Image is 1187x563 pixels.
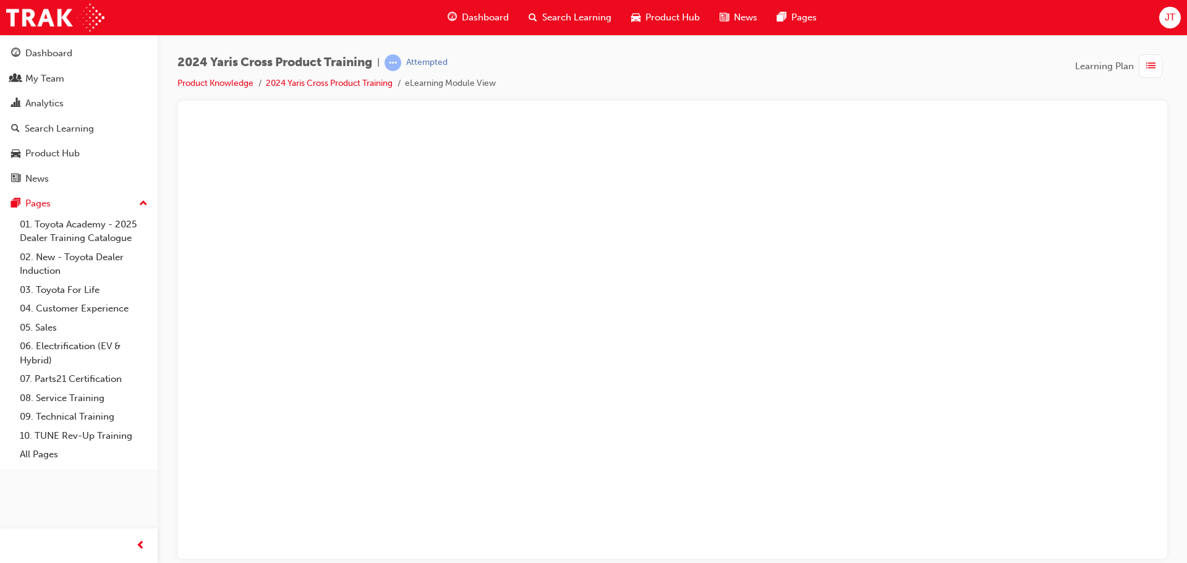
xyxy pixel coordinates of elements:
span: Product Hub [645,11,700,25]
button: Learning Plan [1075,54,1167,78]
a: search-iconSearch Learning [519,5,621,30]
span: news-icon [720,10,729,25]
div: Dashboard [25,46,72,61]
a: Search Learning [5,117,153,140]
span: Learning Plan [1075,59,1134,74]
span: Search Learning [542,11,611,25]
span: | [377,56,380,70]
span: guage-icon [448,10,457,25]
span: Pages [791,11,817,25]
span: prev-icon [136,538,145,554]
div: News [25,172,49,186]
div: Search Learning [25,122,94,136]
span: search-icon [11,124,20,135]
button: JT [1159,7,1181,28]
a: 10. TUNE Rev-Up Training [15,426,153,446]
a: news-iconNews [710,5,767,30]
span: search-icon [529,10,537,25]
a: 08. Service Training [15,389,153,408]
a: Product Knowledge [177,78,253,88]
div: Pages [25,197,51,211]
a: 03. Toyota For Life [15,281,153,300]
a: 07. Parts21 Certification [15,370,153,389]
span: guage-icon [11,48,20,59]
span: chart-icon [11,98,20,109]
a: Product Hub [5,142,153,165]
span: up-icon [139,196,148,212]
a: 05. Sales [15,318,153,337]
a: 04. Customer Experience [15,299,153,318]
span: car-icon [11,148,20,159]
a: 09. Technical Training [15,407,153,426]
span: pages-icon [11,198,20,210]
button: DashboardMy TeamAnalyticsSearch LearningProduct HubNews [5,40,153,192]
span: news-icon [11,174,20,185]
a: All Pages [15,445,153,464]
button: Pages [5,192,153,215]
span: car-icon [631,10,640,25]
a: 2024 Yaris Cross Product Training [266,78,393,88]
a: 01. Toyota Academy - 2025 Dealer Training Catalogue [15,215,153,248]
a: 02. New - Toyota Dealer Induction [15,248,153,281]
span: 2024 Yaris Cross Product Training [177,56,372,70]
div: My Team [25,72,64,86]
a: car-iconProduct Hub [621,5,710,30]
li: eLearning Module View [405,77,496,91]
a: Dashboard [5,42,153,65]
div: Attempted [406,57,448,69]
a: 06. Electrification (EV & Hybrid) [15,337,153,370]
a: pages-iconPages [767,5,827,30]
a: guage-iconDashboard [438,5,519,30]
div: Analytics [25,96,64,111]
span: Dashboard [462,11,509,25]
span: people-icon [11,74,20,85]
a: Analytics [5,92,153,115]
img: Trak [6,4,104,32]
span: list-icon [1146,59,1155,74]
div: Product Hub [25,146,80,161]
span: pages-icon [777,10,786,25]
span: News [734,11,757,25]
a: News [5,167,153,190]
span: JT [1165,11,1175,25]
span: learningRecordVerb_ATTEMPT-icon [385,54,401,71]
a: My Team [5,67,153,90]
